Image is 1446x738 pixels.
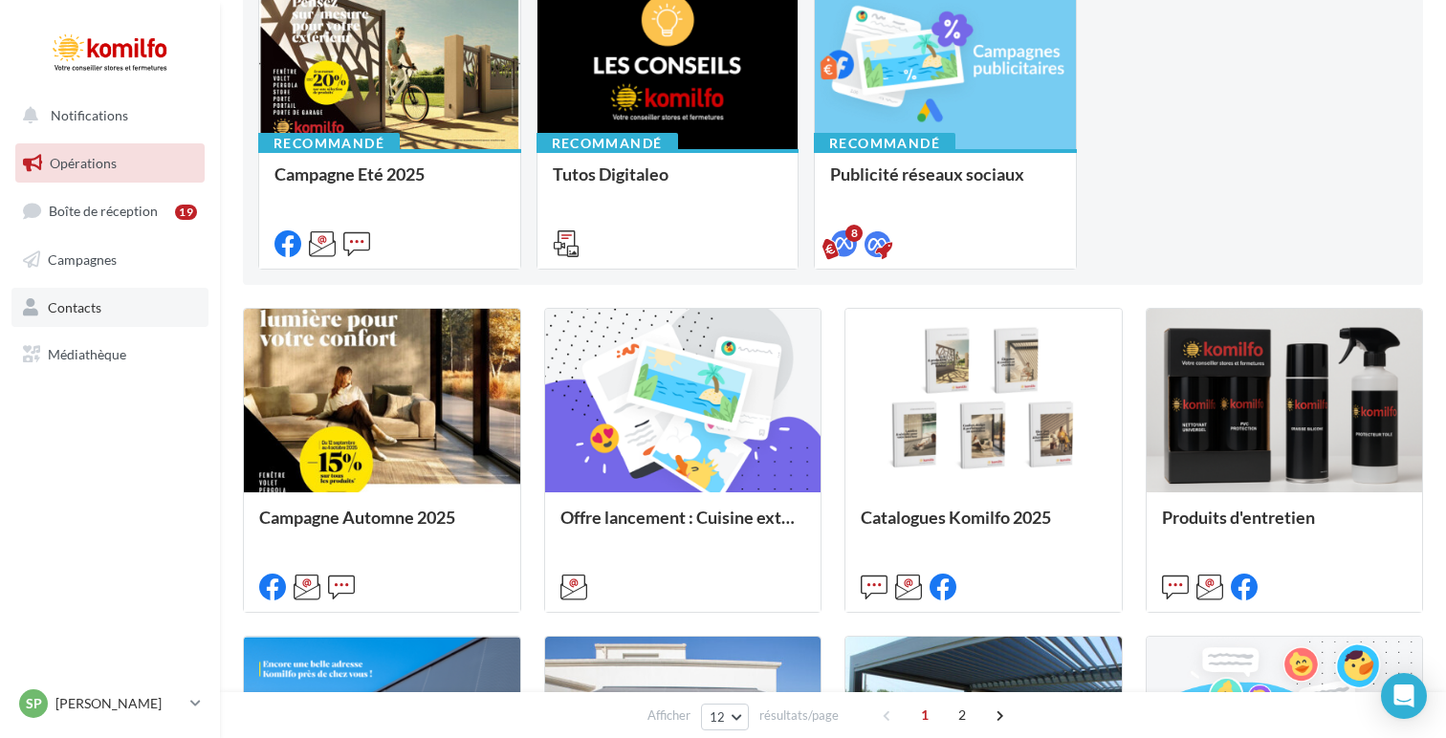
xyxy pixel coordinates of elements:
a: Campagnes [11,240,208,280]
div: Tutos Digitaleo [553,164,783,203]
span: Opérations [50,155,117,171]
span: 1 [909,700,940,730]
span: Campagnes [48,251,117,268]
span: Notifications [51,107,128,123]
div: Campagne Eté 2025 [274,164,505,203]
div: Offre lancement : Cuisine extérieur [560,508,806,546]
div: Campagne Automne 2025 [259,508,505,546]
div: 19 [175,205,197,220]
span: Boîte de réception [49,203,158,219]
a: Opérations [11,143,208,184]
span: Contacts [48,298,101,315]
span: Afficher [647,706,690,725]
a: SP [PERSON_NAME] [15,685,205,722]
span: 2 [947,700,977,730]
span: résultats/page [759,706,839,725]
a: Boîte de réception19 [11,190,208,231]
div: Publicité réseaux sociaux [830,164,1061,203]
div: Recommandé [537,133,678,154]
a: Contacts [11,288,208,328]
div: Open Intercom Messenger [1381,673,1427,719]
button: Notifications [11,96,201,136]
div: Produits d'entretien [1162,508,1408,546]
span: Médiathèque [48,346,126,362]
p: [PERSON_NAME] [55,694,183,713]
button: 12 [701,704,750,730]
div: Recommandé [258,133,400,154]
div: Catalogues Komilfo 2025 [861,508,1106,546]
div: Recommandé [814,133,955,154]
span: 12 [710,709,726,725]
a: Médiathèque [11,335,208,375]
span: SP [26,694,42,713]
div: 8 [845,225,863,242]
